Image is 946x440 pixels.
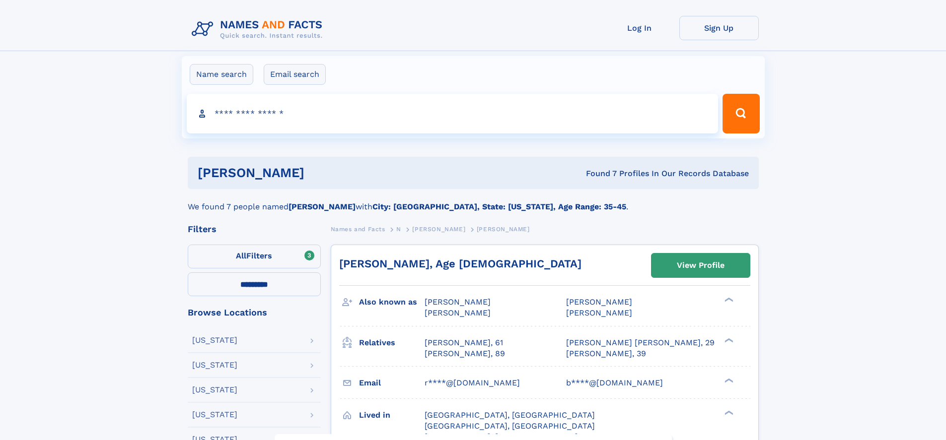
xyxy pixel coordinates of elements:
[412,226,465,233] span: [PERSON_NAME]
[188,189,759,213] div: We found 7 people named with .
[425,337,503,348] a: [PERSON_NAME], 61
[425,308,491,317] span: [PERSON_NAME]
[566,337,715,348] a: [PERSON_NAME] [PERSON_NAME], 29
[722,377,734,383] div: ❯
[198,167,445,179] h1: [PERSON_NAME]
[192,411,237,419] div: [US_STATE]
[600,16,679,40] a: Log In
[679,16,759,40] a: Sign Up
[190,64,253,85] label: Name search
[566,348,646,359] a: [PERSON_NAME], 39
[188,16,331,43] img: Logo Names and Facts
[677,254,725,277] div: View Profile
[359,407,425,424] h3: Lived in
[359,294,425,311] h3: Also known as
[188,308,321,317] div: Browse Locations
[396,223,401,235] a: N
[188,245,321,268] label: Filters
[722,409,734,416] div: ❯
[477,226,530,233] span: [PERSON_NAME]
[339,257,582,270] a: [PERSON_NAME], Age [DEMOGRAPHIC_DATA]
[722,337,734,343] div: ❯
[359,375,425,391] h3: Email
[289,202,356,211] b: [PERSON_NAME]
[566,297,632,307] span: [PERSON_NAME]
[192,336,237,344] div: [US_STATE]
[192,361,237,369] div: [US_STATE]
[425,297,491,307] span: [PERSON_NAME]
[566,308,632,317] span: [PERSON_NAME]
[723,94,759,133] button: Search Button
[396,226,401,233] span: N
[652,253,750,277] a: View Profile
[187,94,719,133] input: search input
[425,348,505,359] a: [PERSON_NAME], 89
[372,202,626,211] b: City: [GEOGRAPHIC_DATA], State: [US_STATE], Age Range: 35-45
[264,64,326,85] label: Email search
[192,386,237,394] div: [US_STATE]
[331,223,385,235] a: Names and Facts
[425,410,595,420] span: [GEOGRAPHIC_DATA], [GEOGRAPHIC_DATA]
[722,297,734,303] div: ❯
[412,223,465,235] a: [PERSON_NAME]
[236,251,246,260] span: All
[445,168,749,179] div: Found 7 Profiles In Our Records Database
[425,421,595,431] span: [GEOGRAPHIC_DATA], [GEOGRAPHIC_DATA]
[188,225,321,234] div: Filters
[359,334,425,351] h3: Relatives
